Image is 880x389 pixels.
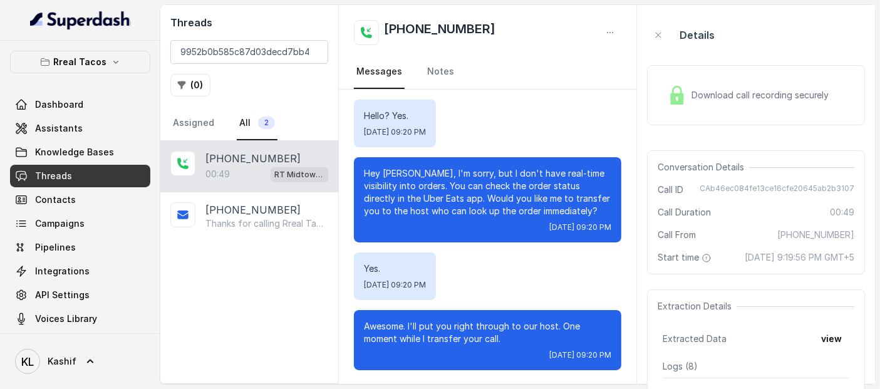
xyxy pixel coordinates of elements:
a: Threads [10,165,150,187]
button: Rreal Tacos [10,51,150,73]
p: [PHONE_NUMBER] [205,202,301,217]
span: Call From [658,229,696,241]
p: Thanks for calling Rreal Tacos! Looking for delivery? [URL][DOMAIN_NAME] Call managed by [URL] :) [205,217,326,230]
nav: Tabs [170,106,328,140]
text: KL [21,355,34,368]
a: Assistants [10,117,150,140]
input: Search by Call ID or Phone Number [170,40,328,64]
p: Yes. [364,262,426,275]
a: Knowledge Bases [10,141,150,163]
a: Assigned [170,106,217,140]
a: Dashboard [10,93,150,116]
span: [DATE] 09:20 PM [549,350,611,360]
span: Threads [35,170,72,182]
a: Contacts [10,189,150,211]
a: Notes [425,55,457,89]
span: 00:49 [830,206,854,219]
span: Integrations [35,265,90,277]
a: Integrations [10,260,150,283]
a: Kashif [10,344,150,379]
span: Extraction Details [658,300,737,313]
span: Kashif [48,355,76,368]
a: Pipelines [10,236,150,259]
span: [DATE] 09:20 PM [549,222,611,232]
h2: Threads [170,15,328,30]
span: Assistants [35,122,83,135]
a: Campaigns [10,212,150,235]
span: Voices Library [35,313,97,325]
p: Rreal Tacos [54,54,107,70]
span: Conversation Details [658,161,749,174]
a: API Settings [10,284,150,306]
span: [DATE] 09:20 PM [364,280,426,290]
p: Hello? Yes. [364,110,426,122]
p: Hey [PERSON_NAME], I'm sorry, but I don't have real-time visibility into orders. You can check th... [364,167,611,217]
span: [DATE] 9:19:56 PM GMT+5 [745,251,854,264]
span: [DATE] 09:20 PM [364,127,426,137]
h2: [PHONE_NUMBER] [384,20,495,45]
a: All2 [237,106,277,140]
button: view [814,328,849,350]
span: API Settings [35,289,90,301]
span: 2 [258,117,275,129]
span: Start time [658,251,714,264]
span: [PHONE_NUMBER] [777,229,854,241]
button: (0) [170,74,210,96]
p: RT Midtown / EN [274,169,324,181]
a: Voices Library [10,308,150,330]
p: [PHONE_NUMBER] [205,151,301,166]
img: Lock Icon [668,86,686,105]
span: Pipelines [35,241,76,254]
span: CAb46ec084fe13ce16cfe20645ab2b3107 [700,184,854,196]
img: light.svg [30,10,131,30]
span: Extracted Data [663,333,727,345]
span: Download call recording securely [691,89,834,101]
span: Call ID [658,184,683,196]
span: Campaigns [35,217,85,230]
span: Dashboard [35,98,83,111]
span: Contacts [35,194,76,206]
span: Call Duration [658,206,711,219]
span: Knowledge Bases [35,146,114,158]
p: Awesome. I'll put you right through to our host. One moment while I transfer your call. [364,320,611,345]
a: Messages [354,55,405,89]
p: Logs ( 8 ) [663,360,849,373]
nav: Tabs [354,55,621,89]
p: Details [680,28,715,43]
p: 00:49 [205,168,230,180]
